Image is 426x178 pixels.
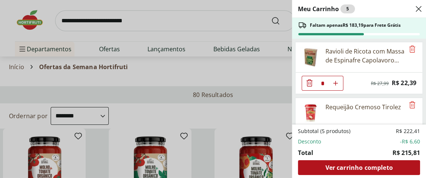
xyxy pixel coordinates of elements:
div: Ravioli de Ricota com Massa de Espinafre Capolavoro 400g [325,47,404,65]
span: R$ 22,39 [392,78,416,88]
button: Diminuir Quantidade [302,76,317,91]
span: R$ 27,99 [371,81,389,87]
a: Ver carrinho completo [298,160,420,175]
span: Subtotal (5 produtos) [298,127,350,135]
div: 5 [340,4,355,13]
img: Ravioli de Ricota com Massa de Espinafre Capolavoro 400g [300,47,321,68]
div: Requeijão Cremoso Tirolez [325,103,401,111]
img: Requeijão Cremoso Tirolez [300,103,321,123]
button: Aumentar Quantidade [328,76,343,91]
input: Quantidade Atual [317,76,328,90]
span: Total [298,148,313,157]
span: R$ 222,41 [396,127,420,135]
span: Ver carrinho completo [325,165,392,171]
span: Desconto [298,138,321,145]
span: Faltam apenas R$ 183,19 para Frete Grátis [310,22,401,28]
span: R$ 215,81 [392,148,420,157]
button: Remove [408,45,417,54]
button: Remove [408,101,417,110]
span: -R$ 6,60 [400,138,420,145]
h2: Meu Carrinho [298,4,355,13]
